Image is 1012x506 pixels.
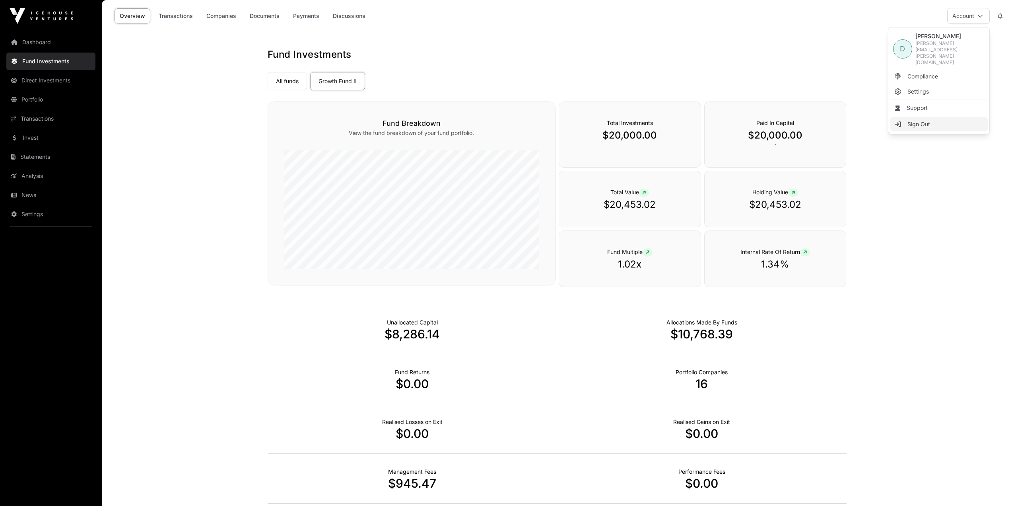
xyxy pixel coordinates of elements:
[6,186,95,204] a: News
[721,129,830,142] p: $20,000.00
[557,377,847,391] p: 16
[676,368,728,376] p: Number of Companies Deployed Into
[907,88,929,96] span: Settings
[6,72,95,89] a: Direct Investments
[740,248,810,255] span: Internal Rate Of Return
[575,258,685,271] p: 1.02x
[575,198,685,211] p: $20,453.02
[6,167,95,185] a: Analysis
[387,318,438,326] p: Cash not yet allocated
[245,8,285,23] a: Documents
[268,48,847,61] h1: Fund Investments
[6,148,95,166] a: Statements
[153,8,198,23] a: Transactions
[6,91,95,108] a: Portfolio
[6,33,95,51] a: Dashboard
[907,120,930,128] span: Sign Out
[890,69,988,84] a: Compliance
[328,8,371,23] a: Discussions
[557,476,847,490] p: $0.00
[607,248,653,255] span: Fund Multiple
[673,418,730,426] p: Net Realised on Positive Exits
[678,468,725,476] p: Fund Performance Fees (Carry) incurred to date
[610,189,649,195] span: Total Value
[607,119,653,126] span: Total Investments
[268,327,557,341] p: $8,286.14
[704,102,847,168] div: `
[890,84,988,99] a: Settings
[915,32,985,40] span: [PERSON_NAME]
[201,8,241,23] a: Companies
[284,118,539,129] h3: Fund Breakdown
[721,258,830,271] p: 1.34%
[268,426,557,441] p: $0.00
[721,198,830,211] p: $20,453.02
[557,327,847,341] p: $10,768.39
[395,368,429,376] p: Realised Returns from Funds
[310,72,365,90] a: Growth Fund II
[268,72,307,90] a: All funds
[890,101,988,115] li: Support
[907,72,938,80] span: Compliance
[557,426,847,441] p: $0.00
[666,318,737,326] p: Capital Deployed Into Companies
[284,129,539,137] p: View the fund breakdown of your fund portfolio.
[756,119,794,126] span: Paid In Capital
[575,129,685,142] p: $20,000.00
[6,53,95,70] a: Fund Investments
[900,43,905,55] span: D
[115,8,150,23] a: Overview
[382,418,443,426] p: Net Realised on Negative Exits
[915,40,985,66] span: [PERSON_NAME][EMAIL_ADDRESS][PERSON_NAME][DOMAIN_NAME]
[288,8,324,23] a: Payments
[388,468,436,476] p: Fund Management Fees incurred to date
[907,104,928,112] span: Support
[10,8,73,24] img: Icehouse Ventures Logo
[268,377,557,391] p: $0.00
[268,476,557,490] p: $945.47
[6,110,95,127] a: Transactions
[947,8,990,24] button: Account
[752,189,798,195] span: Holding Value
[890,117,988,131] li: Sign Out
[6,129,95,147] a: Invest
[6,205,95,223] a: Settings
